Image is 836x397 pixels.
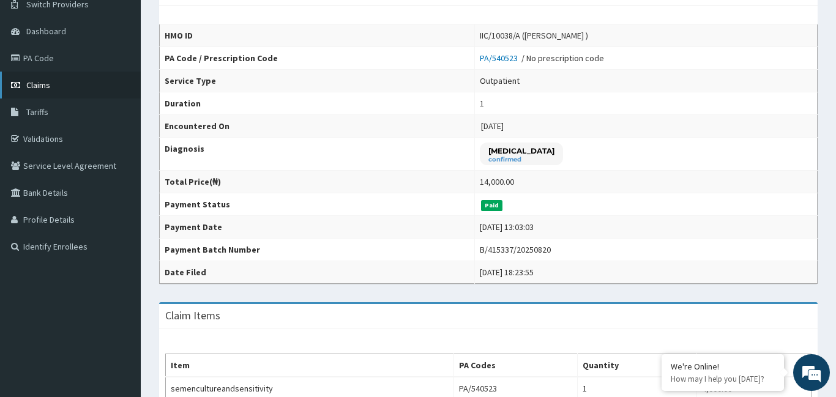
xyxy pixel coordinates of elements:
[160,138,475,171] th: Diagnosis
[481,121,504,132] span: [DATE]
[201,6,230,35] div: Minimize live chat window
[26,106,48,117] span: Tariffs
[480,176,514,188] div: 14,000.00
[160,239,475,261] th: Payment Batch Number
[160,171,475,193] th: Total Price(₦)
[160,47,475,70] th: PA Code / Prescription Code
[480,97,484,109] div: 1
[26,80,50,91] span: Claims
[488,157,554,163] small: confirmed
[454,354,578,377] th: PA Codes
[480,221,534,233] div: [DATE] 13:03:03
[480,75,520,87] div: Outpatient
[71,120,169,243] span: We're online!
[488,146,554,156] p: [MEDICAL_DATA]
[160,216,475,239] th: Payment Date
[6,266,233,309] textarea: Type your message and hit 'Enter'
[23,61,50,92] img: d_794563401_company_1708531726252_794563401
[671,374,775,384] p: How may I help you today?
[480,243,551,256] div: B/415337/20250820
[26,26,66,37] span: Dashboard
[160,92,475,115] th: Duration
[160,70,475,92] th: Service Type
[160,24,475,47] th: HMO ID
[480,53,521,64] a: PA/540523
[160,193,475,216] th: Payment Status
[481,200,503,211] span: Paid
[166,354,454,377] th: Item
[160,261,475,284] th: Date Filed
[160,115,475,138] th: Encountered On
[671,361,775,372] div: We're Online!
[64,69,206,84] div: Chat with us now
[480,52,604,64] div: / No prescription code
[578,354,697,377] th: Quantity
[165,310,220,321] h3: Claim Items
[480,29,588,42] div: IIC/10038/A ([PERSON_NAME] )
[480,266,534,278] div: [DATE] 18:23:55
